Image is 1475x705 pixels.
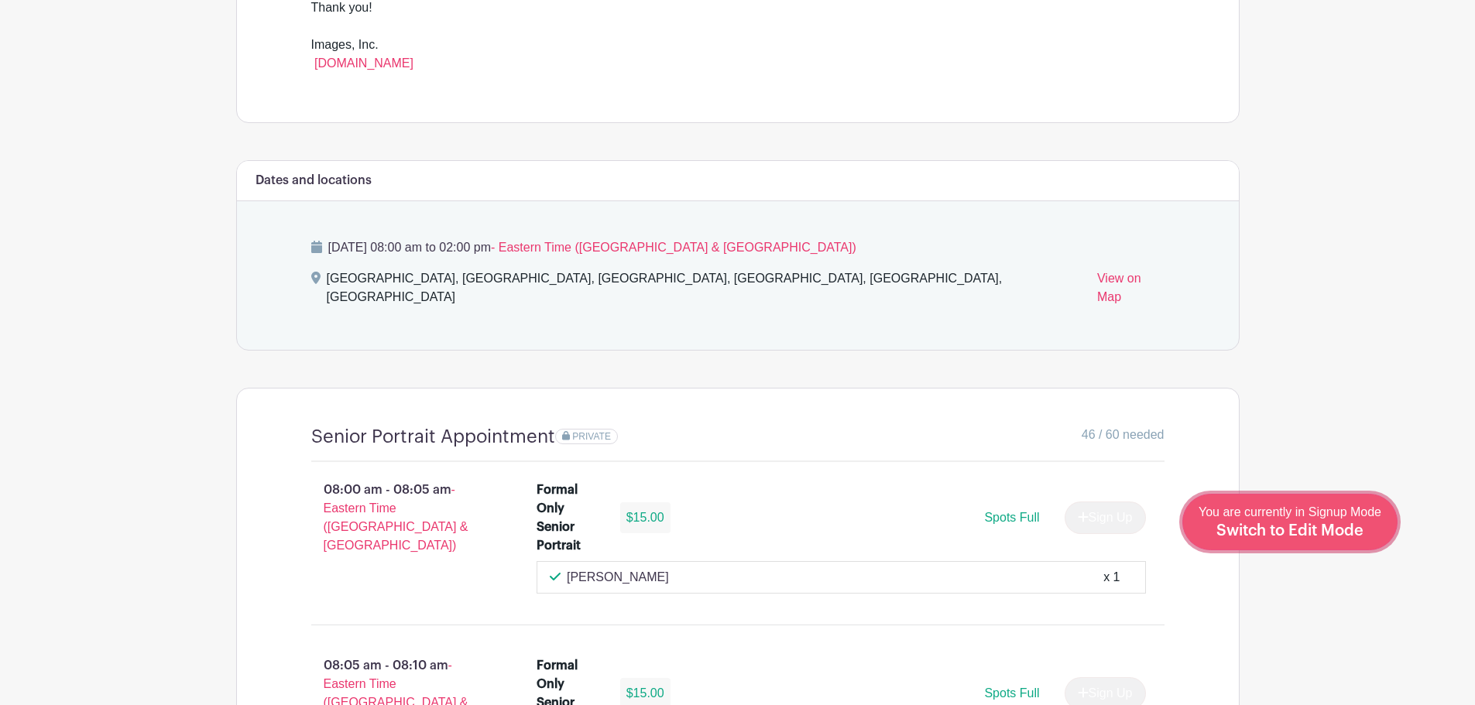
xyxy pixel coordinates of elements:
[984,511,1039,524] span: Spots Full
[327,269,1085,313] div: [GEOGRAPHIC_DATA], [GEOGRAPHIC_DATA], [GEOGRAPHIC_DATA], [GEOGRAPHIC_DATA], [GEOGRAPHIC_DATA], [G...
[567,568,669,587] p: [PERSON_NAME]
[311,426,555,448] h4: Senior Portrait Appointment
[1216,523,1364,539] span: Switch to Edit Mode
[620,502,671,533] div: $15.00
[256,173,372,188] h6: Dates and locations
[324,483,468,552] span: - Eastern Time ([GEOGRAPHIC_DATA] & [GEOGRAPHIC_DATA])
[311,238,1165,257] p: [DATE] 08:00 am to 02:00 pm
[491,241,856,254] span: - Eastern Time ([GEOGRAPHIC_DATA] & [GEOGRAPHIC_DATA])
[311,36,1165,73] div: Images, Inc.
[1097,269,1165,313] a: View on Map
[1182,494,1398,550] a: You are currently in Signup Mode Switch to Edit Mode
[537,481,602,555] div: Formal Only Senior Portrait
[314,56,413,70] a: [DOMAIN_NAME]
[1082,426,1165,444] span: 46 / 60 needed
[572,431,611,442] span: PRIVATE
[1199,505,1381,538] span: You are currently in Signup Mode
[286,474,513,561] p: 08:00 am - 08:05 am
[1103,568,1120,587] div: x 1
[984,686,1039,700] span: Spots Full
